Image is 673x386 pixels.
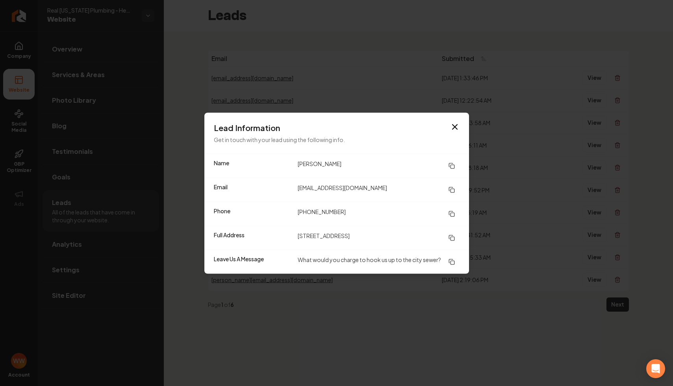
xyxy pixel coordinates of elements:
dd: [PERSON_NAME] [298,159,460,173]
dt: Name [214,159,291,173]
dd: [EMAIL_ADDRESS][DOMAIN_NAME] [298,183,460,197]
dd: [PHONE_NUMBER] [298,207,460,221]
dt: Full Address [214,231,291,245]
dt: Email [214,183,291,197]
h3: Lead Information [214,122,460,133]
dd: [STREET_ADDRESS] [298,231,460,245]
dt: Leave Us A Message [214,255,291,269]
p: Get in touch with your lead using the following info. [214,135,460,144]
dt: Phone [214,207,291,221]
dd: What would you charge to hook us up to the city sewer? [298,255,460,269]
